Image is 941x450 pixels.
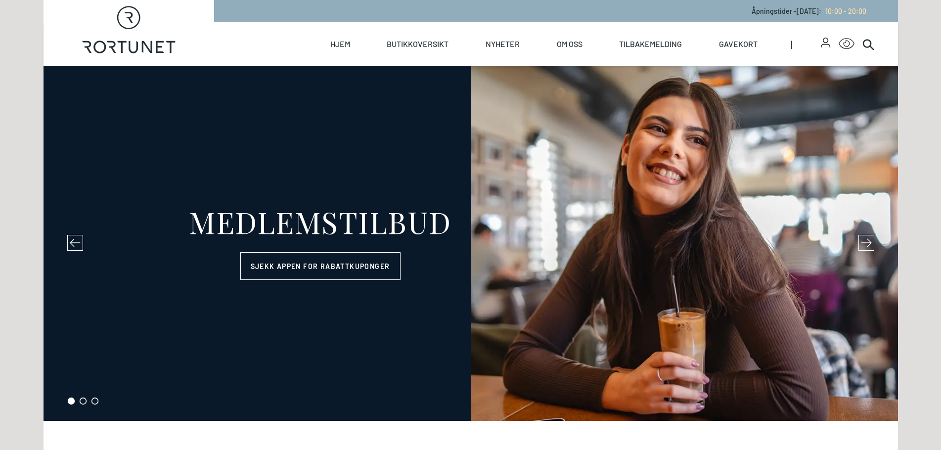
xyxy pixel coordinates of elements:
span: | [791,22,821,66]
a: Om oss [557,22,583,66]
a: Gavekort [719,22,758,66]
a: Butikkoversikt [387,22,448,66]
button: Open Accessibility Menu [839,36,854,52]
a: Nyheter [486,22,520,66]
a: Sjekk appen for rabattkuponger [240,252,401,280]
section: carousel-slider [44,66,898,421]
div: slide 1 of 3 [44,66,898,421]
a: Tilbakemelding [619,22,682,66]
span: 10:00 - 20:00 [825,7,866,15]
p: Åpningstider - [DATE] : [752,6,866,16]
a: 10:00 - 20:00 [821,7,866,15]
a: Hjem [330,22,350,66]
div: MEDLEMSTILBUD [189,207,451,236]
